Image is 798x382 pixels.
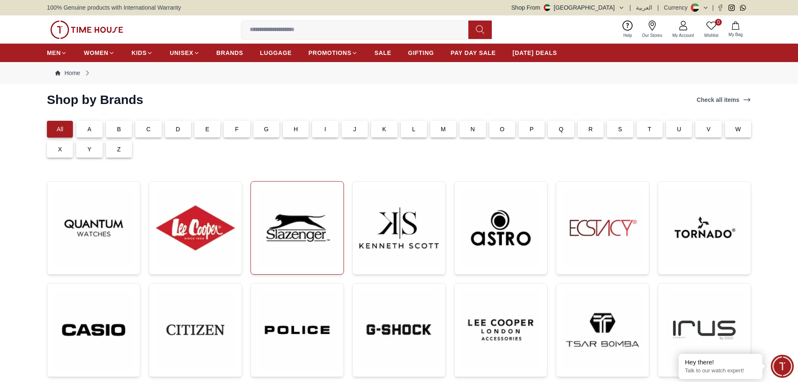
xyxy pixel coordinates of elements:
a: Help [618,19,637,40]
p: V [707,125,711,133]
span: BRANDS [217,49,243,57]
p: T [648,125,651,133]
a: WOMEN [84,45,115,60]
span: PAY DAY SALE [451,49,496,57]
p: X [58,145,62,153]
span: UNISEX [170,49,193,57]
a: LUGGAGE [260,45,292,60]
img: ... [461,188,540,268]
button: العربية [636,3,652,12]
img: ... [359,188,439,268]
a: BRANDS [217,45,243,60]
p: U [677,125,681,133]
p: C [146,125,150,133]
a: [DATE] DEALS [513,45,557,60]
p: D [176,125,180,133]
span: Our Stores [639,32,666,39]
p: Talk to our watch expert! [685,367,756,374]
a: Our Stores [637,19,667,40]
nav: Breadcrumb [47,62,751,84]
img: ... [54,188,133,268]
p: O [500,125,504,133]
p: All [57,125,63,133]
img: ... [258,290,337,370]
h2: Shop by Brands [47,92,143,107]
p: I [325,125,326,133]
a: UNISEX [170,45,199,60]
a: Instagram [728,5,735,11]
a: GIFTING [408,45,434,60]
span: PROMOTIONS [308,49,351,57]
a: MEN [47,45,67,60]
span: WOMEN [84,49,108,57]
p: K [382,125,387,133]
img: ... [359,290,439,369]
img: ... [563,188,642,268]
img: ... [54,290,133,370]
span: | [657,3,659,12]
span: LUGGAGE [260,49,292,57]
a: Whatsapp [740,5,746,11]
div: Hey there! [685,358,756,366]
a: Home [55,69,80,77]
span: My Bag [725,31,746,38]
p: A [88,125,92,133]
p: G [264,125,269,133]
span: Wishlist [701,32,722,39]
img: ... [461,290,540,369]
img: ... [156,290,235,369]
a: Check all items [695,94,753,106]
button: Shop From[GEOGRAPHIC_DATA] [511,3,625,12]
span: SALE [374,49,391,57]
span: | [630,3,631,12]
p: S [618,125,622,133]
span: My Account [669,32,697,39]
div: Currency [664,3,691,12]
img: ... [665,188,744,268]
a: Facebook [717,5,723,11]
img: United Arab Emirates [544,4,550,11]
span: MEN [47,49,61,57]
img: ... [258,188,337,268]
span: | [712,3,714,12]
p: M [441,125,446,133]
p: B [117,125,121,133]
p: J [353,125,356,133]
span: GIFTING [408,49,434,57]
a: 0Wishlist [699,19,723,40]
a: KIDS [132,45,153,60]
p: R [589,125,593,133]
p: L [412,125,416,133]
span: [DATE] DEALS [513,49,557,57]
p: Y [88,145,92,153]
p: Z [117,145,121,153]
p: H [294,125,298,133]
div: Chat Widget [771,355,794,378]
a: PROMOTIONS [308,45,358,60]
img: ... [156,188,235,268]
span: KIDS [132,49,147,57]
a: SALE [374,45,391,60]
span: Help [620,32,635,39]
span: 100% Genuine products with International Warranty [47,3,181,12]
button: My Bag [723,20,748,39]
p: N [470,125,475,133]
img: ... [50,21,123,39]
p: F [235,125,239,133]
img: ... [563,290,642,369]
img: ... [665,290,744,369]
p: E [205,125,209,133]
a: PAY DAY SALE [451,45,496,60]
p: Q [559,125,563,133]
p: P [529,125,534,133]
p: W [735,125,741,133]
span: 0 [715,19,722,26]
